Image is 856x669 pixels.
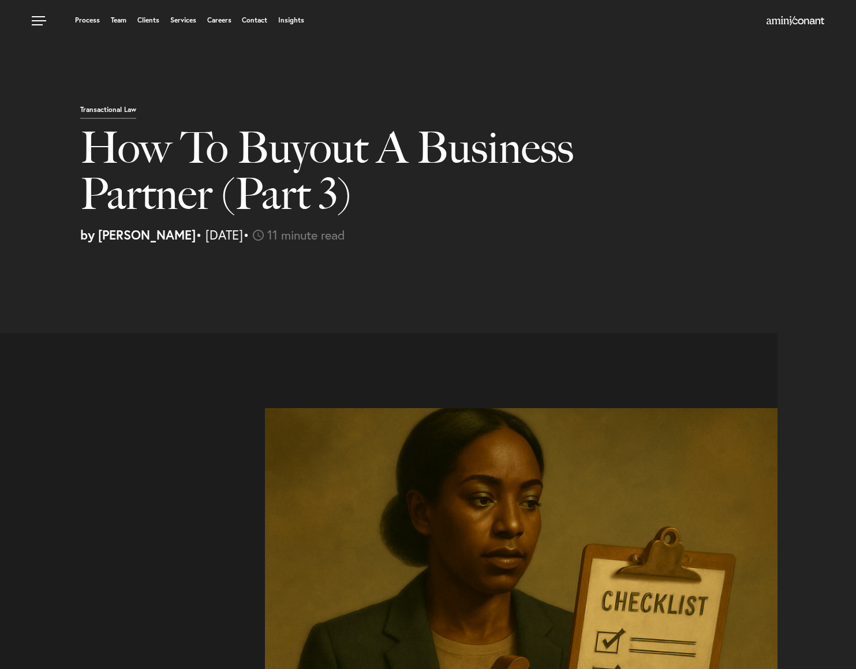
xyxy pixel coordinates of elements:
span: • [243,226,249,243]
strong: by [PERSON_NAME] [80,226,196,243]
a: Insights [278,17,304,24]
a: Clients [137,17,159,24]
h1: How To Buyout A Business Partner (Part 3) [80,125,618,229]
p: • [DATE] [80,229,847,241]
a: Process [75,17,100,24]
span: 11 minute read [267,226,345,243]
a: Careers [207,17,231,24]
a: Contact [242,17,267,24]
img: Amini & Conant [767,16,824,25]
a: Team [111,17,126,24]
img: icon-time-light.svg [253,230,264,241]
a: Home [767,17,824,26]
a: Services [170,17,196,24]
p: Transactional Law [80,106,136,119]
